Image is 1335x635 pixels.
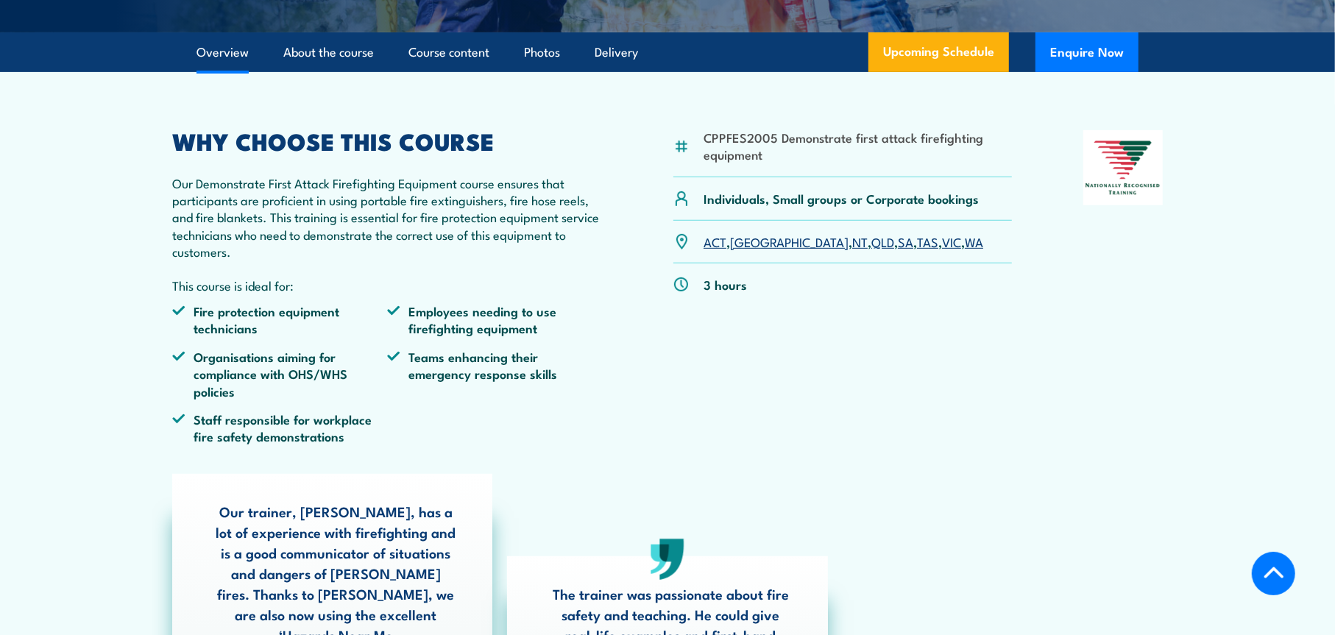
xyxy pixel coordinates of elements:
a: [GEOGRAPHIC_DATA] [730,233,849,250]
p: This course is ideal for: [172,277,602,294]
a: Course content [408,32,489,71]
a: Delivery [595,32,638,71]
a: NT [852,233,868,250]
a: SA [898,233,913,250]
a: About the course [283,32,374,71]
p: Our Demonstrate First Attack Firefighting Equipment course ensures that participants are proficie... [172,174,602,260]
a: Photos [524,32,560,71]
p: , , , , , , , [704,233,983,250]
li: Teams enhancing their emergency response skills [387,348,602,400]
li: Fire protection equipment technicians [172,302,387,337]
img: Nationally Recognised Training logo. [1083,130,1163,205]
li: Organisations aiming for compliance with OHS/WHS policies [172,348,387,400]
a: Overview [196,32,249,71]
p: Individuals, Small groups or Corporate bookings [704,190,979,207]
a: ACT [704,233,726,250]
a: TAS [917,233,938,250]
h2: WHY CHOOSE THIS COURSE [172,130,602,151]
li: CPPFES2005 Demonstrate first attack firefighting equipment [704,129,1012,163]
button: Enquire Now [1035,32,1139,72]
a: QLD [871,233,894,250]
li: Employees needing to use firefighting equipment [387,302,602,337]
a: VIC [942,233,961,250]
li: Staff responsible for workplace fire safety demonstrations [172,411,387,445]
a: Upcoming Schedule [868,32,1009,72]
p: 3 hours [704,276,747,293]
a: WA [965,233,983,250]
